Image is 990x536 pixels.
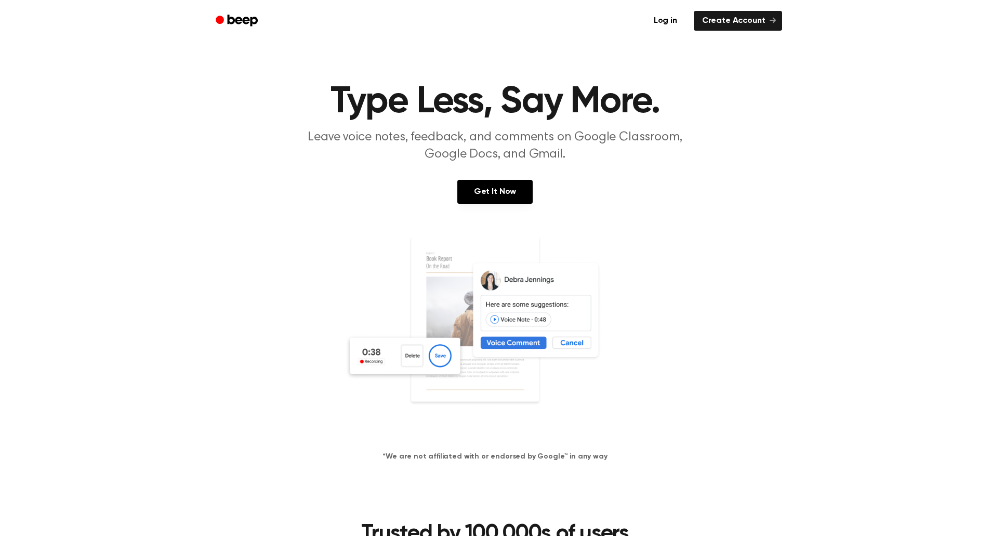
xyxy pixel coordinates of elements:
img: Voice Comments on Docs and Recording Widget [345,235,646,435]
a: Beep [208,11,267,31]
a: Log in [643,9,688,33]
a: Get It Now [457,180,533,204]
h1: Type Less, Say More. [229,83,761,121]
p: Leave voice notes, feedback, and comments on Google Classroom, Google Docs, and Gmail. [296,129,695,163]
a: Create Account [694,11,782,31]
h4: *We are not affiliated with or endorsed by Google™ in any way [12,451,978,462]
